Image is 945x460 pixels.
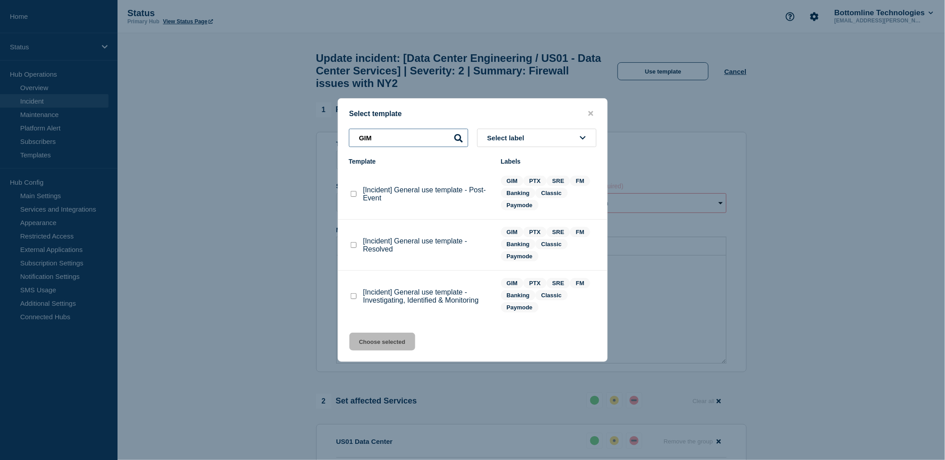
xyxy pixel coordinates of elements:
[501,200,539,210] span: Paymode
[351,293,357,299] input: [Incident] General use template - Investigating, Identified & Monitoring checkbox
[570,227,590,237] span: FM
[349,158,492,165] div: Template
[363,186,492,202] p: [Incident] General use template - Post-Event
[488,134,528,142] span: Select label
[351,191,357,197] input: [Incident] General use template - Post-Event checkbox
[523,227,546,237] span: PTX
[536,290,568,300] span: Classic
[501,239,536,249] span: Banking
[501,290,536,300] span: Banking
[536,239,568,249] span: Classic
[363,237,492,253] p: [Incident] General use template - Resolved
[501,278,524,288] span: GIM
[351,242,357,248] input: [Incident] General use template - Resolved checkbox
[477,129,597,147] button: Select label
[349,129,468,147] input: Search templates & labels
[501,302,539,312] span: Paymode
[523,176,546,186] span: PTX
[349,333,415,351] button: Choose selected
[338,109,607,118] div: Select template
[501,176,524,186] span: GIM
[523,278,546,288] span: PTX
[536,188,568,198] span: Classic
[547,176,570,186] span: SRE
[570,176,590,186] span: FM
[586,109,596,118] button: close button
[501,188,536,198] span: Banking
[501,158,597,165] div: Labels
[501,251,539,261] span: Paymode
[501,227,524,237] span: GIM
[547,278,570,288] span: SRE
[547,227,570,237] span: SRE
[363,288,492,304] p: [Incident] General use template - Investigating, Identified & Monitoring
[570,278,590,288] span: FM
